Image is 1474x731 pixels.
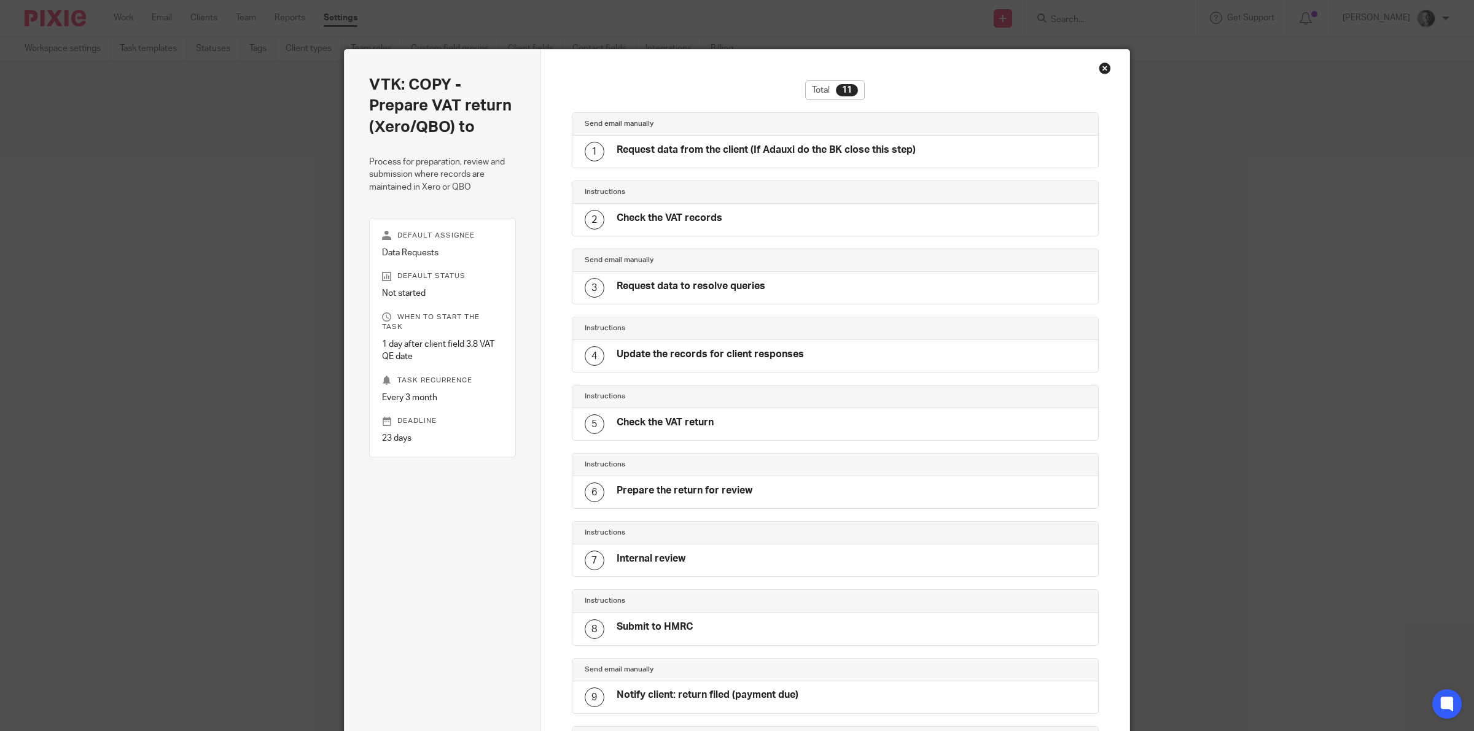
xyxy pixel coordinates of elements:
h4: Instructions [585,392,835,401]
h2: VTK: COPY -Prepare VAT return (Xero/QBO) to [369,74,516,137]
p: Deadline [382,416,503,426]
p: Not started [382,287,503,300]
h4: Notify client: return filed (payment due) [617,689,798,702]
div: 7 [585,551,604,570]
p: 1 day after client field 3.8 VAT QE date [382,338,503,363]
h4: Submit to HMRC [617,621,693,633]
h4: Instructions [585,528,835,538]
p: Process for preparation, review and submission where records are maintained in Xero or QBO [369,156,516,193]
p: 23 days [382,432,503,444]
h4: Update the records for client responses [617,348,804,361]
h4: Check the VAT records [617,212,722,225]
h4: Send email manually [585,255,835,265]
h4: Request data to resolve queries [617,280,765,293]
p: Default status [382,271,503,281]
div: Close this dialog window [1099,62,1111,74]
div: 3 [585,278,604,298]
h4: Internal review [617,552,685,565]
h4: Instructions [585,187,835,197]
div: 8 [585,619,604,639]
h4: Instructions [585,596,835,606]
h4: Send email manually [585,119,835,129]
div: 5 [585,414,604,434]
div: 6 [585,482,604,502]
div: 1 [585,142,604,161]
div: 9 [585,687,604,707]
h4: Instructions [585,460,835,470]
p: Every 3 month [382,392,503,404]
h4: Send email manually [585,665,835,675]
div: 11 [836,84,858,96]
p: Data Requests [382,247,503,259]
p: When to start the task [382,312,503,332]
div: 2 [585,210,604,230]
p: Default assignee [382,231,503,241]
h4: Request data from the client (If Adauxi do the BK close this step) [617,144,916,157]
div: 4 [585,346,604,366]
p: Task recurrence [382,376,503,385]
h4: Instructions [585,323,835,333]
h4: Prepare the return for review [617,484,752,497]
div: Total [805,80,865,100]
h4: Check the VAT return [617,416,714,429]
